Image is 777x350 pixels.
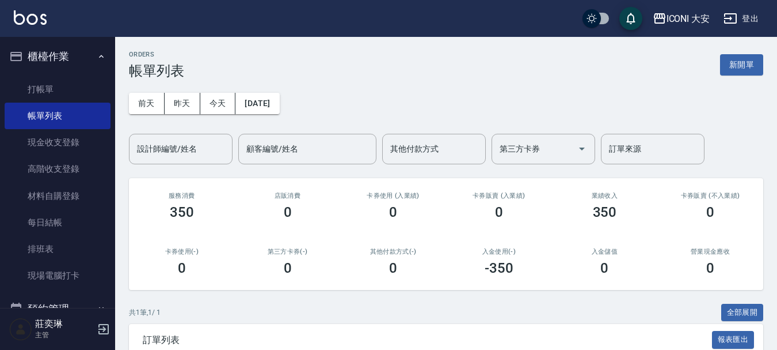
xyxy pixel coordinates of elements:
h2: 第三方卡券(-) [249,248,327,255]
a: 材料自購登錄 [5,183,111,209]
h3: 0 [706,204,714,220]
button: 前天 [129,93,165,114]
h2: 卡券販賣 (不入業績) [671,192,749,200]
h3: 0 [389,260,397,276]
button: 全部展開 [721,304,764,322]
h2: 卡券使用 (入業績) [354,192,432,200]
img: Person [9,318,32,341]
h2: 入金使用(-) [460,248,538,255]
a: 每日結帳 [5,209,111,236]
h2: 營業現金應收 [671,248,749,255]
h3: 0 [284,204,292,220]
h3: 350 [593,204,617,220]
button: Open [573,140,591,158]
button: 昨天 [165,93,200,114]
a: 帳單列表 [5,103,111,129]
h3: 帳單列表 [129,63,184,79]
h3: 0 [178,260,186,276]
a: 打帳單 [5,76,111,103]
a: 報表匯出 [712,334,755,345]
h3: 0 [706,260,714,276]
a: 現金收支登錄 [5,129,111,156]
h2: 入金儲值 [566,248,644,255]
p: 主管 [35,330,94,340]
button: 新開單 [720,54,763,76]
h2: 店販消費 [249,192,327,200]
button: 櫃檯作業 [5,42,111,71]
h2: 卡券使用(-) [143,248,221,255]
button: [DATE] [235,93,279,114]
h3: 0 [284,260,292,276]
button: ICONI 大安 [648,7,715,31]
a: 新開單 [720,59,763,70]
div: ICONI 大安 [666,12,710,26]
span: 訂單列表 [143,334,712,346]
h3: -350 [485,260,513,276]
h2: 卡券販賣 (入業績) [460,192,538,200]
a: 排班表 [5,236,111,262]
button: 今天 [200,93,236,114]
h2: 業績收入 [566,192,644,200]
h3: 350 [170,204,194,220]
p: 共 1 筆, 1 / 1 [129,307,161,318]
h3: 0 [600,260,608,276]
h3: 0 [389,204,397,220]
h5: 莊奕琳 [35,318,94,330]
a: 高階收支登錄 [5,156,111,182]
h3: 0 [495,204,503,220]
h3: 服務消費 [143,192,221,200]
button: 登出 [719,8,763,29]
button: save [619,7,642,30]
button: 報表匯出 [712,331,755,349]
img: Logo [14,10,47,25]
h2: ORDERS [129,51,184,58]
h2: 其他付款方式(-) [354,248,432,255]
button: 預約管理 [5,294,111,324]
a: 現場電腦打卡 [5,262,111,289]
